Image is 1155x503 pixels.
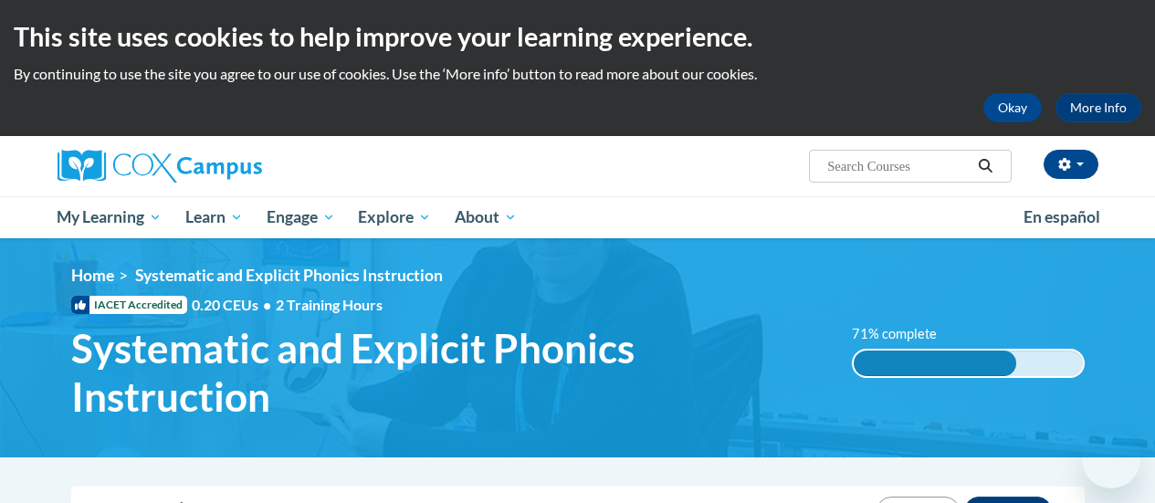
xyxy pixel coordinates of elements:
[58,150,386,183] a: Cox Campus
[46,196,174,238] a: My Learning
[71,324,824,421] span: Systematic and Explicit Phonics Instruction
[135,266,443,285] span: Systematic and Explicit Phonics Instruction
[971,155,999,177] button: Search
[854,351,1016,376] div: 71% complete
[852,324,957,344] label: 71% complete
[346,196,443,238] a: Explore
[276,296,383,313] span: 2 Training Hours
[57,206,162,228] span: My Learning
[1044,150,1098,179] button: Account Settings
[173,196,255,238] a: Learn
[71,266,114,285] a: Home
[185,206,243,228] span: Learn
[58,150,262,183] img: Cox Campus
[263,296,271,313] span: •
[825,155,971,177] input: Search Courses
[14,64,1141,84] p: By continuing to use the site you agree to our use of cookies. Use the ‘More info’ button to read...
[192,295,276,315] span: 0.20 CEUs
[1024,207,1100,226] span: En español
[443,196,529,238] a: About
[1012,198,1112,236] a: En español
[14,18,1141,55] h2: This site uses cookies to help improve your learning experience.
[255,196,347,238] a: Engage
[455,206,517,228] span: About
[267,206,335,228] span: Engage
[1055,93,1141,122] a: More Info
[358,206,431,228] span: Explore
[44,196,1112,238] div: Main menu
[983,93,1042,122] button: Okay
[1082,430,1140,488] iframe: Button to launch messaging window
[71,296,187,314] span: IACET Accredited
